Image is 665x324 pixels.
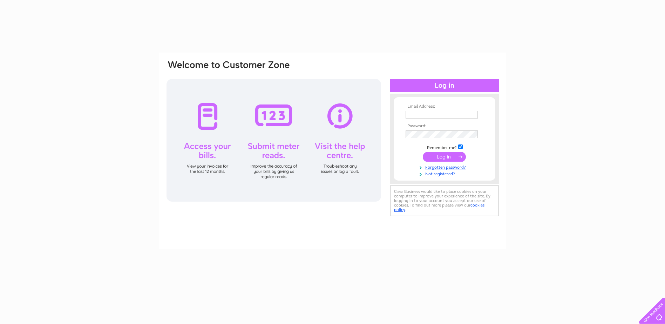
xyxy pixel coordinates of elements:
[404,104,485,109] th: Email Address:
[390,185,499,216] div: Clear Business would like to place cookies on your computer to improve your experience of the sit...
[394,203,484,212] a: cookies policy
[423,152,466,162] input: Submit
[404,143,485,150] td: Remember me?
[404,124,485,129] th: Password:
[406,163,485,170] a: Forgotten password?
[406,170,485,177] a: Not registered?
